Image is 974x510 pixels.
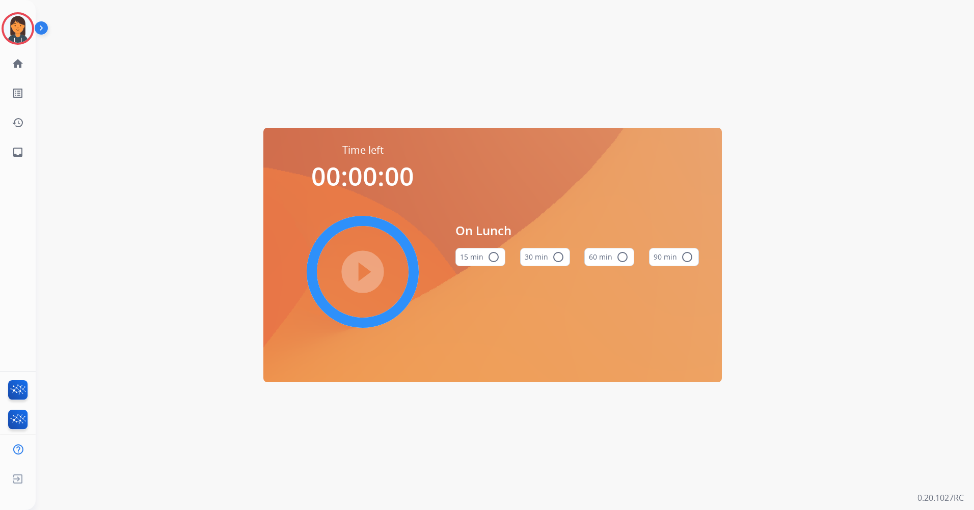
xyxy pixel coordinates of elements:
[649,248,699,266] button: 90 min
[12,117,24,129] mat-icon: history
[616,251,629,263] mat-icon: radio_button_unchecked
[584,248,634,266] button: 60 min
[342,143,384,157] span: Time left
[311,159,414,193] span: 00:00:00
[12,87,24,99] mat-icon: list_alt
[917,492,964,504] p: 0.20.1027RC
[12,146,24,158] mat-icon: inbox
[4,14,32,43] img: avatar
[455,221,699,240] span: On Lunch
[681,251,693,263] mat-icon: radio_button_unchecked
[12,58,24,70] mat-icon: home
[455,248,505,266] button: 15 min
[552,251,564,263] mat-icon: radio_button_unchecked
[488,251,500,263] mat-icon: radio_button_unchecked
[520,248,570,266] button: 30 min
